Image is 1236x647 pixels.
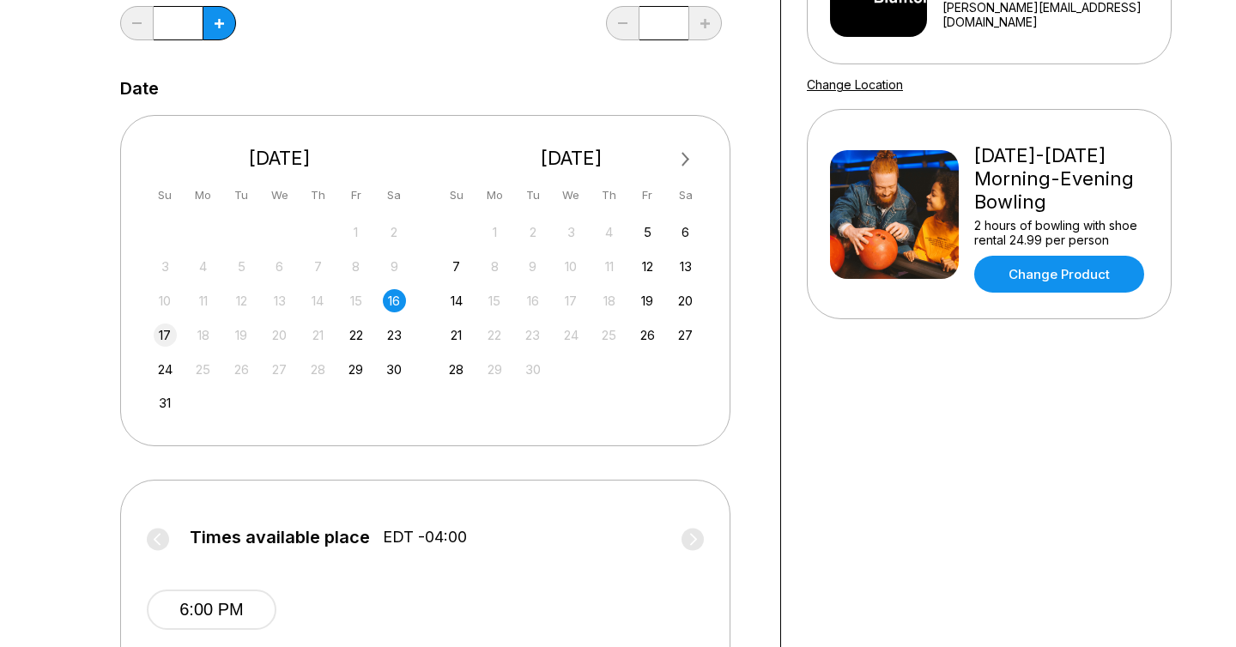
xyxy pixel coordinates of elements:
div: Choose Saturday, September 20th, 2025 [674,289,697,312]
div: Sa [674,184,697,207]
div: Not available Tuesday, September 30th, 2025 [521,358,544,381]
div: Not available Monday, September 15th, 2025 [483,289,506,312]
div: Not available Thursday, August 21st, 2025 [306,323,330,347]
div: Not available Thursday, August 7th, 2025 [306,255,330,278]
div: Choose Saturday, August 30th, 2025 [383,358,406,381]
div: Choose Sunday, August 31st, 2025 [154,391,177,414]
div: Th [597,184,621,207]
div: Not available Tuesday, August 26th, 2025 [230,358,253,381]
div: Su [445,184,468,207]
div: Not available Monday, August 11th, 2025 [191,289,215,312]
div: Not available Monday, August 18th, 2025 [191,323,215,347]
button: 6:00 PM [147,590,276,630]
div: Not available Friday, August 15th, 2025 [344,289,367,312]
div: Not available Thursday, August 14th, 2025 [306,289,330,312]
div: Th [306,184,330,207]
div: Not available Saturday, August 9th, 2025 [383,255,406,278]
div: Su [154,184,177,207]
div: Choose Friday, September 26th, 2025 [636,323,659,347]
div: Not available Wednesday, August 13th, 2025 [268,289,291,312]
div: month 2025-09 [443,219,700,381]
div: Not available Thursday, September 18th, 2025 [597,289,621,312]
div: [DATE] [147,147,413,170]
div: Choose Sunday, August 24th, 2025 [154,358,177,381]
div: Tu [521,184,544,207]
div: Choose Friday, September 12th, 2025 [636,255,659,278]
div: [DATE]-[DATE] Morning-Evening Bowling [974,144,1148,214]
div: Mo [191,184,215,207]
div: Mo [483,184,506,207]
div: Not available Thursday, September 4th, 2025 [597,221,621,244]
div: month 2025-08 [151,219,409,415]
div: Not available Wednesday, August 20th, 2025 [268,323,291,347]
div: Not available Monday, September 22nd, 2025 [483,323,506,347]
div: Not available Saturday, August 2nd, 2025 [383,221,406,244]
div: Not available Tuesday, September 2nd, 2025 [521,221,544,244]
div: Choose Sunday, September 7th, 2025 [445,255,468,278]
div: Choose Saturday, August 16th, 2025 [383,289,406,312]
div: Fr [344,184,367,207]
div: Sa [383,184,406,207]
div: Not available Tuesday, August 5th, 2025 [230,255,253,278]
div: Not available Friday, August 8th, 2025 [344,255,367,278]
div: Fr [636,184,659,207]
button: Next Month [672,146,700,173]
div: Choose Saturday, September 27th, 2025 [674,323,697,347]
div: Not available Monday, September 1st, 2025 [483,221,506,244]
div: Choose Friday, September 19th, 2025 [636,289,659,312]
div: Not available Tuesday, September 9th, 2025 [521,255,544,278]
div: Not available Monday, August 25th, 2025 [191,358,215,381]
div: Not available Tuesday, September 16th, 2025 [521,289,544,312]
div: Choose Sunday, August 17th, 2025 [154,323,177,347]
div: Not available Monday, August 4th, 2025 [191,255,215,278]
div: Not available Sunday, August 10th, 2025 [154,289,177,312]
div: Choose Sunday, September 21st, 2025 [445,323,468,347]
div: Choose Friday, August 22nd, 2025 [344,323,367,347]
div: Not available Thursday, September 11th, 2025 [597,255,621,278]
div: Not available Wednesday, September 3rd, 2025 [560,221,583,244]
div: Not available Friday, August 1st, 2025 [344,221,367,244]
div: Not available Tuesday, September 23rd, 2025 [521,323,544,347]
div: We [268,184,291,207]
div: Choose Friday, August 29th, 2025 [344,358,367,381]
div: Not available Tuesday, August 19th, 2025 [230,323,253,347]
div: Tu [230,184,253,207]
img: Friday-Sunday Morning-Evening Bowling [830,150,959,279]
div: Not available Wednesday, September 17th, 2025 [560,289,583,312]
div: Not available Wednesday, August 6th, 2025 [268,255,291,278]
div: Choose Saturday, September 6th, 2025 [674,221,697,244]
div: Choose Sunday, September 28th, 2025 [445,358,468,381]
span: Times available place [190,528,370,547]
div: Not available Wednesday, September 10th, 2025 [560,255,583,278]
div: Not available Monday, September 8th, 2025 [483,255,506,278]
span: EDT -04:00 [383,528,467,547]
a: Change Product [974,256,1144,293]
div: Not available Monday, September 29th, 2025 [483,358,506,381]
div: Choose Sunday, September 14th, 2025 [445,289,468,312]
div: Not available Tuesday, August 12th, 2025 [230,289,253,312]
div: 2 hours of bowling with shoe rental 24.99 per person [974,218,1148,247]
div: Not available Wednesday, August 27th, 2025 [268,358,291,381]
div: Choose Saturday, September 13th, 2025 [674,255,697,278]
div: We [560,184,583,207]
div: [DATE] [439,147,705,170]
div: Not available Thursday, September 25th, 2025 [597,323,621,347]
label: Date [120,79,159,98]
div: Not available Thursday, August 28th, 2025 [306,358,330,381]
div: Choose Friday, September 5th, 2025 [636,221,659,244]
div: Choose Saturday, August 23rd, 2025 [383,323,406,347]
a: Change Location [807,77,903,92]
div: Not available Sunday, August 3rd, 2025 [154,255,177,278]
div: Not available Wednesday, September 24th, 2025 [560,323,583,347]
